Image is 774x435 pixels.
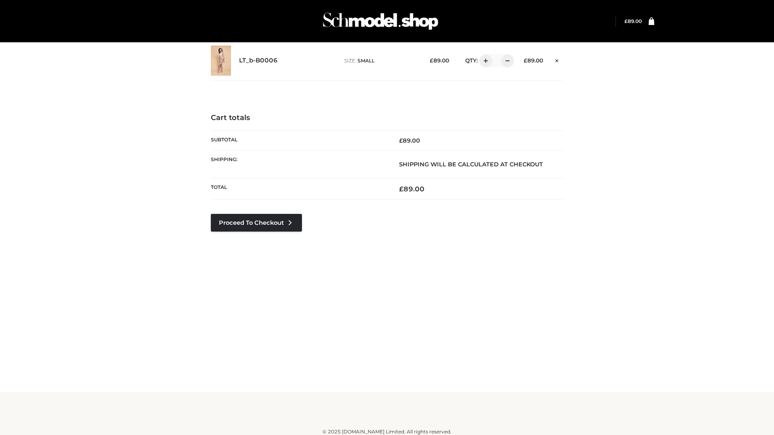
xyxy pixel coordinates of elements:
[524,57,543,64] bdi: 89.00
[358,58,375,64] span: SMALL
[430,57,449,64] bdi: 89.00
[211,114,563,122] h4: Cart totals
[430,57,433,64] span: £
[551,54,563,65] a: Remove this item
[211,46,231,76] img: LT_b-B0006 - SMALL
[624,18,642,24] bdi: 89.00
[399,137,420,144] bdi: 89.00
[524,57,527,64] span: £
[624,18,628,24] span: £
[399,137,403,144] span: £
[239,57,278,64] a: LT_b-B0006
[320,5,441,37] img: Schmodel Admin 964
[457,54,511,67] div: QTY:
[399,185,404,193] span: £
[211,130,387,150] th: Subtotal
[399,161,543,168] strong: Shipping will be calculated at checkout
[211,178,387,200] th: Total
[211,150,387,178] th: Shipping:
[624,18,642,24] a: £89.00
[399,185,424,193] bdi: 89.00
[344,57,417,64] p: size :
[211,214,302,232] a: Proceed to Checkout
